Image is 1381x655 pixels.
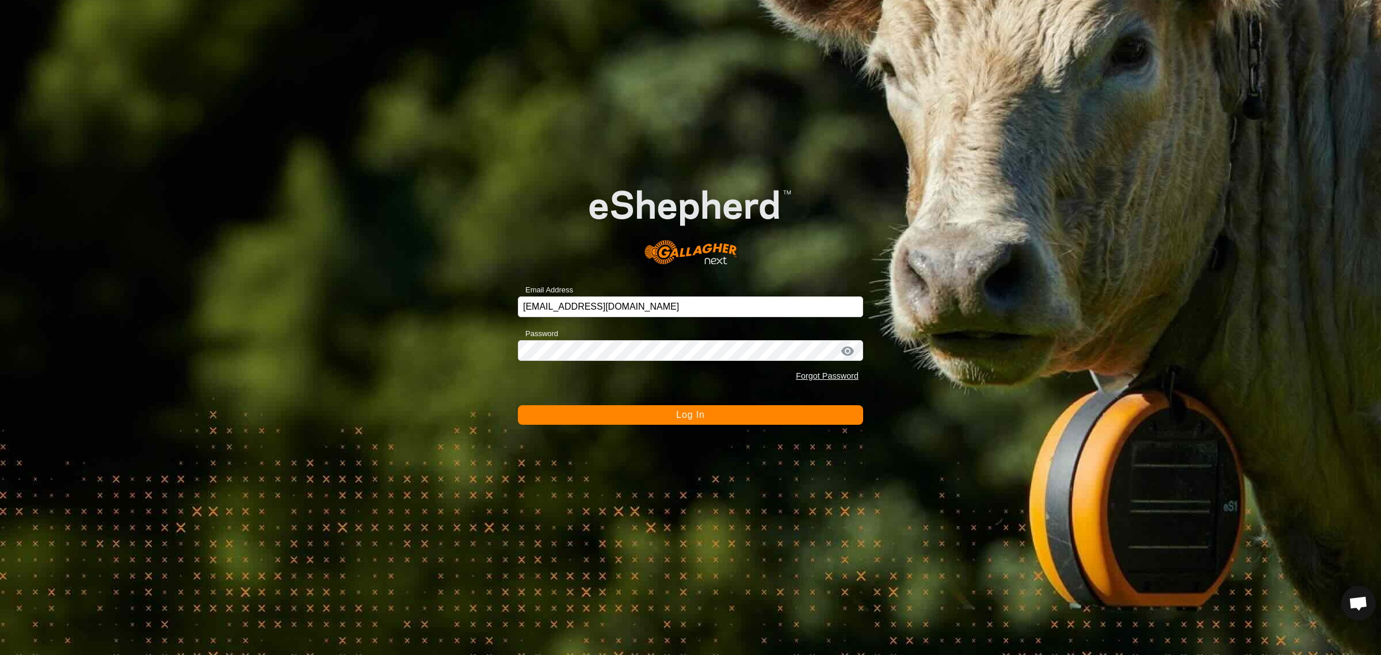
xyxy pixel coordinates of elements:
label: Password [518,328,558,340]
button: Log In [518,405,863,425]
input: Email Address [518,296,863,317]
div: Open chat [1341,586,1376,620]
a: Forgot Password [796,371,859,380]
span: Log In [676,410,704,420]
label: Email Address [518,284,573,296]
img: E-shepherd Logo [552,161,829,279]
